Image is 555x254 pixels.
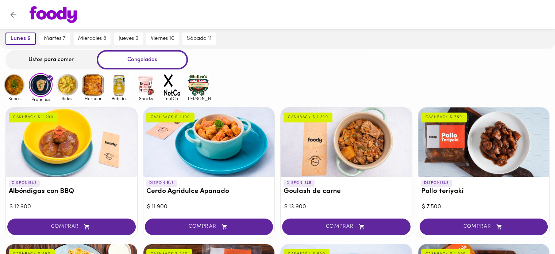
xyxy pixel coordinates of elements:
div: Congelados [97,50,188,69]
button: lunes 6 [5,33,36,45]
img: Sopas [3,73,26,97]
div: Goulash de carne [281,107,412,177]
div: CASHBACK $ 1.190 [146,113,194,122]
div: $ 12.900 [9,203,134,211]
span: COMPRAR [154,224,264,230]
button: martes 7 [39,33,70,45]
span: COMPRAR [429,224,539,230]
button: COMPRAR [420,219,548,235]
span: martes 7 [44,35,66,42]
div: Pollo teriyaki [418,107,550,177]
div: CASHBACK $ 1.390 [284,113,332,122]
span: COMPRAR [291,224,401,230]
h3: Cerdo Agridulce Apanado [146,188,272,196]
h3: Albóndigas con BBQ [9,188,134,196]
img: Hornear [81,73,105,97]
p: DISPONIBLE [146,180,177,186]
div: CASHBACK $ 750 [421,113,467,122]
span: Sides [55,96,79,101]
span: jueves 9 [119,35,138,42]
button: viernes 10 [146,33,179,45]
button: COMPRAR [282,219,411,235]
button: sábado 11 [182,33,216,45]
span: [PERSON_NAME] [186,96,210,101]
div: Cerdo Agridulce Apanado [143,107,275,177]
div: $ 11.900 [147,203,271,211]
img: Snacks [134,73,158,97]
span: Hornear [81,96,105,101]
h3: Pollo teriyaki [421,188,547,196]
img: notCo [160,73,184,97]
span: viernes 10 [151,35,174,42]
button: miércoles 8 [74,33,111,45]
span: lunes 6 [11,35,31,42]
img: mullens [186,73,210,97]
img: Sides [55,73,79,97]
div: Listos para comer [5,50,97,69]
div: CASHBACK $ 1.290 [9,113,58,122]
img: Bebidas [108,73,131,97]
span: notCo [160,96,184,101]
span: miércoles 8 [78,35,106,42]
p: DISPONIBLE [421,180,452,186]
iframe: Messagebird Livechat Widget [513,212,548,247]
img: Proteinas [29,73,53,97]
div: Albóndigas con BBQ [6,107,137,177]
p: DISPONIBLE [284,180,315,186]
span: Bebidas [108,96,131,101]
button: jueves 9 [114,33,143,45]
span: sábado 11 [187,35,212,42]
span: Sopas [3,96,26,101]
button: COMPRAR [145,219,273,235]
span: COMPRAR [16,224,127,230]
h3: Goulash de carne [284,188,409,196]
p: DISPONIBLE [9,180,40,186]
img: logo.png [30,6,77,23]
button: COMPRAR [7,219,136,235]
span: Proteinas [29,97,53,102]
div: $ 13.900 [284,203,408,211]
div: $ 7.500 [422,203,546,211]
button: Volver [4,6,22,24]
span: Snacks [134,96,158,101]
